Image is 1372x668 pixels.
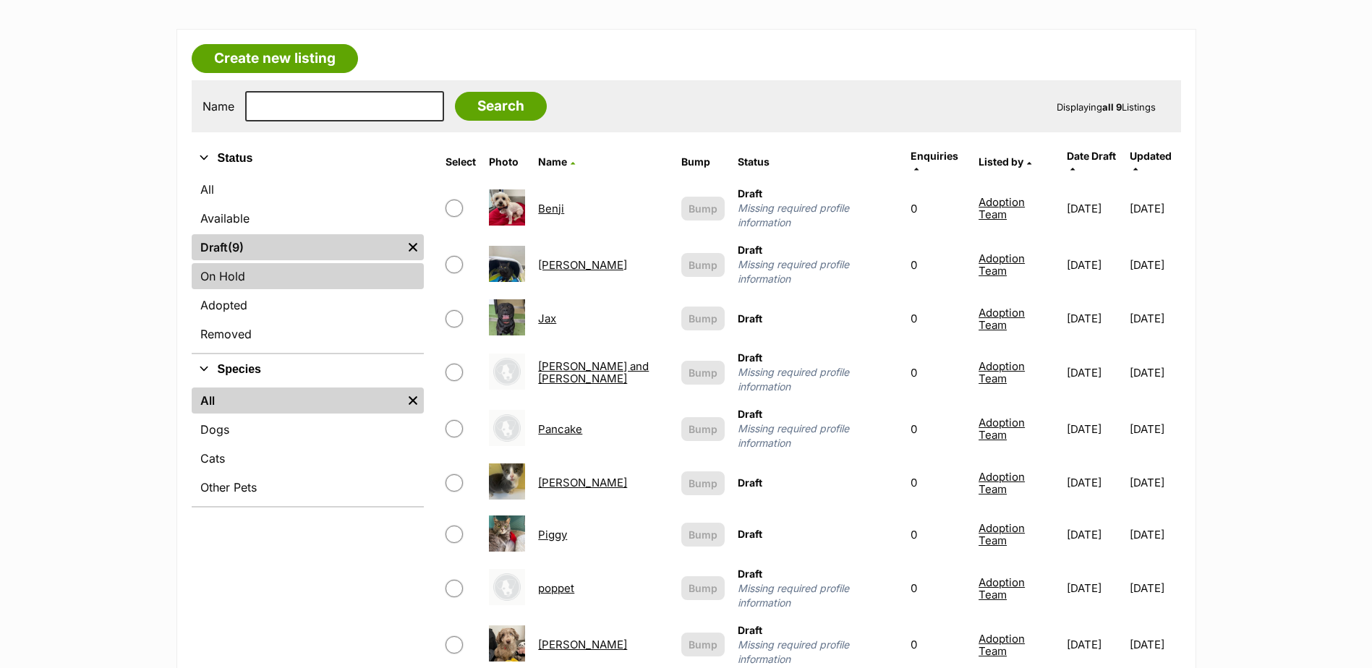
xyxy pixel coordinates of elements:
[911,150,958,174] a: Enquiries
[689,581,717,596] span: Bump
[192,149,425,168] button: Status
[538,528,567,541] a: Piggy
[905,401,971,456] td: 0
[1130,401,1179,456] td: [DATE]
[192,292,425,318] a: Adopted
[738,421,898,450] span: Missing required profile information
[455,92,547,121] input: Search
[538,258,627,272] a: [PERSON_NAME]
[192,44,358,73] a: Create new listing
[192,387,403,414] a: All
[489,410,525,446] img: Pancake
[689,421,717,437] span: Bump
[979,195,1025,221] a: Adoption Team
[192,416,425,442] a: Dogs
[1130,510,1179,560] td: [DATE]
[689,311,717,326] span: Bump
[1130,561,1179,616] td: [DATE]
[738,187,762,200] span: Draft
[979,632,1025,658] a: Adoption Team
[1061,237,1128,292] td: [DATE]
[681,523,725,547] button: Bump
[738,257,898,286] span: Missing required profile information
[538,155,575,168] a: Name
[538,476,627,489] a: [PERSON_NAME]
[738,351,762,364] span: Draft
[538,312,556,325] a: Jax
[905,237,971,292] td: 0
[738,244,762,256] span: Draft
[681,576,725,600] button: Bump
[681,307,725,330] button: Bump
[979,306,1025,332] a: Adoption Team
[979,416,1025,442] a: Adoption Team
[402,387,424,414] a: Remove filter
[192,360,425,379] button: Species
[681,471,725,495] button: Bump
[738,528,762,540] span: Draft
[1130,150,1172,174] a: Updated
[979,521,1025,547] a: Adoption Team
[738,638,898,667] span: Missing required profile information
[1061,181,1128,236] td: [DATE]
[738,624,762,636] span: Draft
[905,345,971,400] td: 0
[905,294,971,343] td: 0
[979,155,1023,168] span: Listed by
[681,633,725,656] button: Bump
[689,201,717,216] span: Bump
[402,234,424,260] a: Remove filter
[911,150,958,162] span: translation missing: en.admin.listings.index.attributes.enquiries
[681,417,725,441] button: Bump
[1061,561,1128,616] td: [DATE]
[689,257,717,273] span: Bump
[738,312,762,325] span: Draft
[738,476,762,489] span: Draft
[979,359,1025,385] a: Adoption Team
[738,568,762,580] span: Draft
[1061,345,1128,400] td: [DATE]
[192,474,425,500] a: Other Pets
[1130,294,1179,343] td: [DATE]
[228,239,244,256] span: (9)
[483,145,531,179] th: Photo
[1061,510,1128,560] td: [DATE]
[689,476,717,491] span: Bump
[538,155,567,168] span: Name
[979,470,1025,496] a: Adoption Team
[681,253,725,277] button: Bump
[905,181,971,236] td: 0
[1061,458,1128,508] td: [DATE]
[681,361,725,385] button: Bump
[192,385,425,506] div: Species
[192,176,425,202] a: All
[1130,458,1179,508] td: [DATE]
[440,145,482,179] th: Select
[538,422,582,436] a: Pancake
[489,354,525,390] img: Louie and frankie
[538,581,574,595] a: poppet
[689,365,717,380] span: Bump
[192,263,425,289] a: On Hold
[538,202,564,215] a: Benji
[1130,237,1179,292] td: [DATE]
[192,445,425,471] a: Cats
[979,575,1025,601] a: Adoption Team
[192,205,425,231] a: Available
[1061,294,1128,343] td: [DATE]
[489,569,525,605] img: poppet
[1067,150,1116,162] span: translation missing: en.admin.listings.index.attributes.date_draft
[738,408,762,420] span: Draft
[681,197,725,220] button: Bump
[905,510,971,560] td: 0
[1130,345,1179,400] td: [DATE]
[192,174,425,353] div: Status
[538,359,649,385] a: [PERSON_NAME] and [PERSON_NAME]
[689,637,717,652] span: Bump
[738,365,898,394] span: Missing required profile information
[676,145,730,179] th: Bump
[1130,150,1172,162] span: Updated
[689,527,717,542] span: Bump
[192,234,403,260] a: Draft
[979,252,1025,278] a: Adoption Team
